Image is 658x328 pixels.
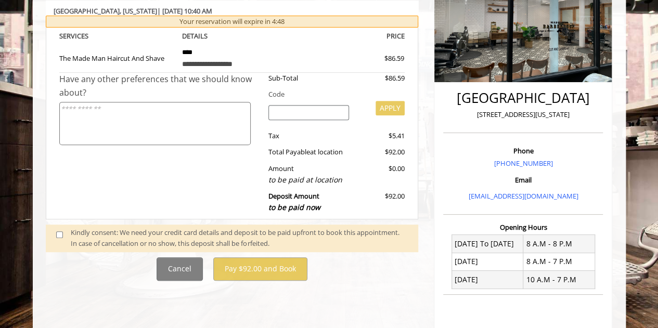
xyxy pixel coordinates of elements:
p: [STREET_ADDRESS][US_STATE] [446,109,600,120]
button: Pay $92.00 and Book [213,257,307,281]
span: at location [310,147,343,156]
th: PRICE [290,30,405,42]
button: APPLY [376,101,405,115]
div: Tax [261,130,357,141]
div: to be paid at location [268,174,349,186]
td: [DATE] [451,253,523,270]
td: 8 A.M - 7 P.M [523,253,595,270]
div: Total Payable [261,147,357,158]
td: 10 A.M - 7 P.M [523,271,595,288]
div: Kindly consent: We need your credit card details and deposit to be paid upfront to book this appo... [71,227,408,249]
h3: Opening Hours [443,224,603,231]
a: [EMAIL_ADDRESS][DOMAIN_NAME] [468,191,578,201]
b: Deposit Amount [268,191,320,212]
div: $86.59 [357,73,405,84]
span: , [US_STATE] [120,6,157,16]
h3: Email [446,176,600,183]
td: 8 A.M - 8 P.M [523,235,595,253]
b: [GEOGRAPHIC_DATA] | [DATE] 10:40 AM [54,6,212,16]
h2: [GEOGRAPHIC_DATA] [446,90,600,106]
div: $5.41 [357,130,405,141]
td: [DATE] To [DATE] [451,235,523,253]
div: Your reservation will expire in 4:48 [46,16,419,28]
div: Code [261,89,405,100]
div: Amount [261,163,357,186]
h3: Phone [446,147,600,154]
div: Sub-Total [261,73,357,84]
span: to be paid now [268,202,320,212]
div: $92.00 [357,191,405,213]
span: S [85,31,88,41]
div: $92.00 [357,147,405,158]
th: DETAILS [174,30,290,42]
td: The Made Man Haircut And Shave [59,42,175,73]
button: Cancel [157,257,203,281]
th: SERVICE [59,30,175,42]
div: Have any other preferences that we should know about? [59,73,261,99]
div: $86.59 [347,53,404,64]
div: $0.00 [357,163,405,186]
td: [DATE] [451,271,523,288]
a: [PHONE_NUMBER] [494,159,552,168]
